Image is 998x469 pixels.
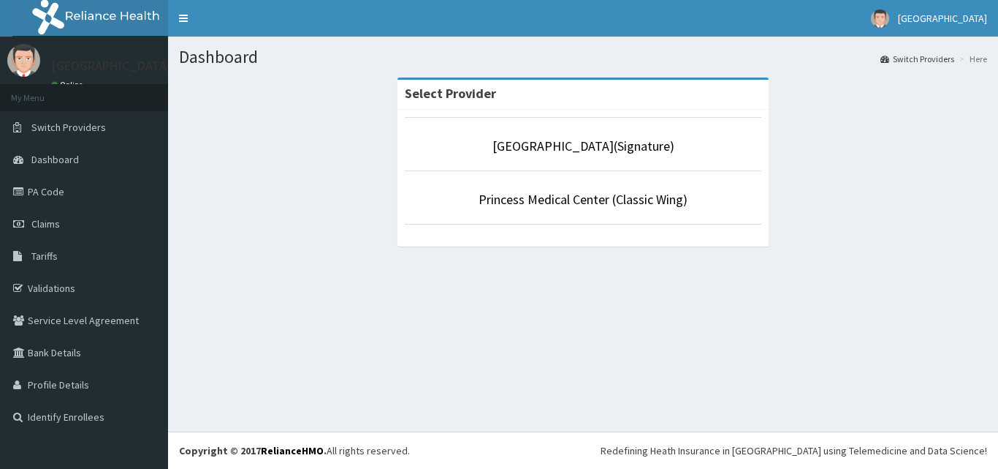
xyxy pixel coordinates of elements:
[31,153,79,166] span: Dashboard
[179,444,327,457] strong: Copyright © 2017 .
[871,10,889,28] img: User Image
[601,443,987,458] div: Redefining Heath Insurance in [GEOGRAPHIC_DATA] using Telemedicine and Data Science!
[261,444,324,457] a: RelianceHMO
[31,217,60,230] span: Claims
[51,59,172,72] p: [GEOGRAPHIC_DATA]
[405,85,496,102] strong: Select Provider
[956,53,987,65] li: Here
[31,249,58,263] span: Tariffs
[880,53,954,65] a: Switch Providers
[7,44,40,77] img: User Image
[479,191,687,208] a: Princess Medical Center (Classic Wing)
[31,121,106,134] span: Switch Providers
[898,12,987,25] span: [GEOGRAPHIC_DATA]
[168,432,998,469] footer: All rights reserved.
[179,48,987,67] h1: Dashboard
[492,138,674,154] a: [GEOGRAPHIC_DATA](Signature)
[51,80,86,90] a: Online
